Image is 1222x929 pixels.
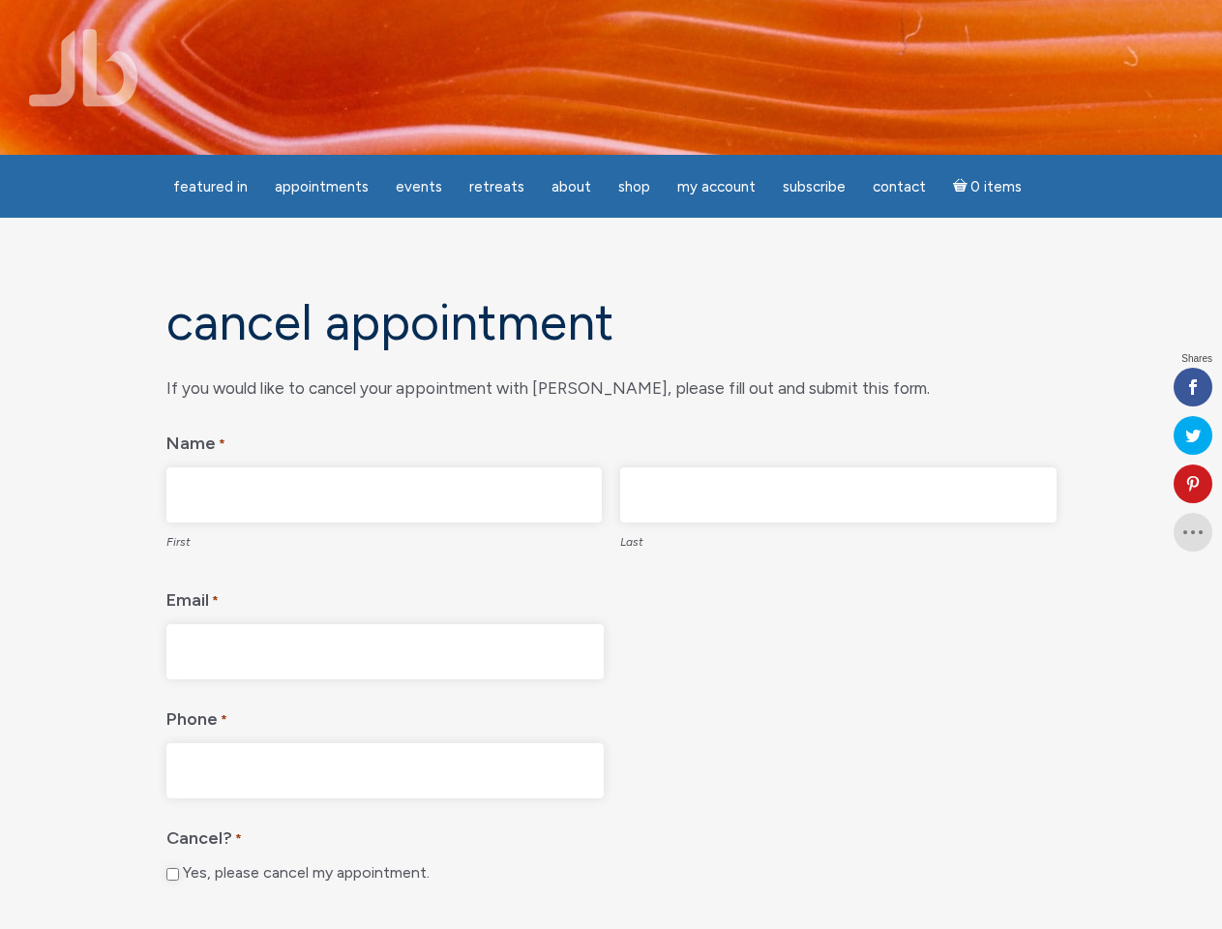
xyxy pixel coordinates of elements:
[771,168,857,206] a: Subscribe
[873,178,926,195] span: Contact
[607,168,662,206] a: Shop
[618,178,650,195] span: Shop
[677,178,756,195] span: My Account
[861,168,938,206] a: Contact
[384,168,454,206] a: Events
[166,695,227,736] label: Phone
[666,168,767,206] a: My Account
[551,178,591,195] span: About
[783,178,846,195] span: Subscribe
[166,523,603,557] label: First
[396,178,442,195] span: Events
[166,419,1057,461] legend: Name
[166,576,219,617] label: Email
[263,168,380,206] a: Appointments
[620,523,1057,557] label: Last
[183,863,430,884] label: Yes, please cancel my appointment.
[29,29,138,106] img: Jamie Butler. The Everyday Medium
[970,180,1022,195] span: 0 items
[166,814,1057,855] legend: Cancel?
[173,178,248,195] span: featured in
[166,295,1057,350] h1: Cancel Appointment
[162,168,259,206] a: featured in
[469,178,524,195] span: Retreats
[953,178,971,195] i: Cart
[275,178,369,195] span: Appointments
[1181,354,1212,364] span: Shares
[941,166,1034,206] a: Cart0 items
[166,374,1057,404] div: If you would like to cancel your appointment with [PERSON_NAME], please fill out and submit this ...
[458,168,536,206] a: Retreats
[540,168,603,206] a: About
